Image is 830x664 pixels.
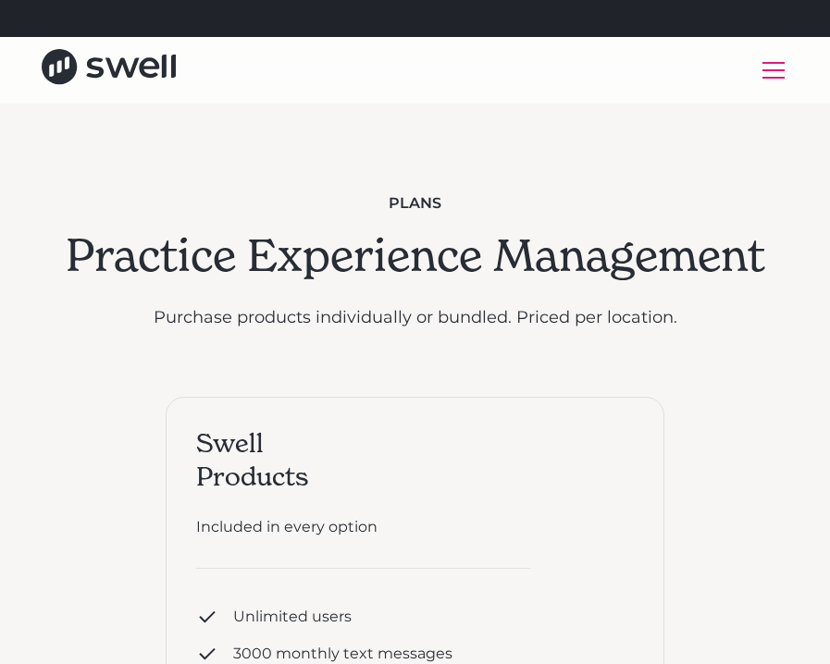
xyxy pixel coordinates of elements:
[751,48,788,92] div: menu
[66,229,765,283] h2: Practice Experience Management
[196,516,530,538] div: Included in every option
[66,192,765,215] div: plans
[233,606,352,628] div: Unlimited users
[42,49,176,91] a: home
[66,305,765,330] p: Purchase products individually or bundled. Priced per location.
[196,427,530,495] div: Swell Products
